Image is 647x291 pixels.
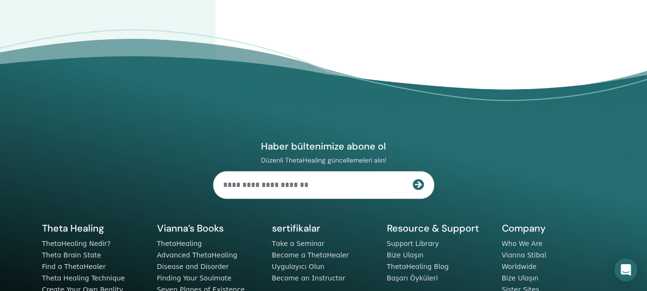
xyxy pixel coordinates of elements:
a: Support Library [387,240,439,247]
a: Bize Ulaşın [387,251,424,259]
a: Advanced ThetaHealing [157,251,238,259]
a: Theta Brain State [42,251,102,259]
a: Worldwide [502,263,537,270]
a: Bize Ulaşın [502,274,539,282]
h5: sertifikalar [272,222,375,234]
a: ThetaHealing Nedir? [42,240,111,247]
h4: Haber bültenimize abone ol [213,140,434,152]
a: Theta Healing Technique [42,274,125,282]
h5: Resource & Support [387,222,490,234]
h5: Theta Healing [42,222,146,234]
a: Vianna Stibal [502,251,546,259]
a: Disease and Disorder [157,263,229,270]
a: ThetaHealing Blog [387,263,449,270]
a: Who We Are [502,240,543,247]
a: Finding Your Soulmate [157,274,232,282]
div: Open Intercom Messenger [614,258,637,281]
h5: Vianna’s Books [157,222,261,234]
a: Başarı Öyküleri [387,274,438,282]
h5: Company [502,222,605,234]
a: ThetaHealing [157,240,202,247]
a: Become a ThetaHealer [272,251,349,259]
a: Find a ThetaHealer [42,263,106,270]
a: Take a Seminar [272,240,325,247]
a: Become an Instructor [272,274,345,282]
a: Uygulayıcı Olun [272,263,325,270]
p: Düzenli ThetaHealing güncellemeleri alın! [213,156,434,164]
